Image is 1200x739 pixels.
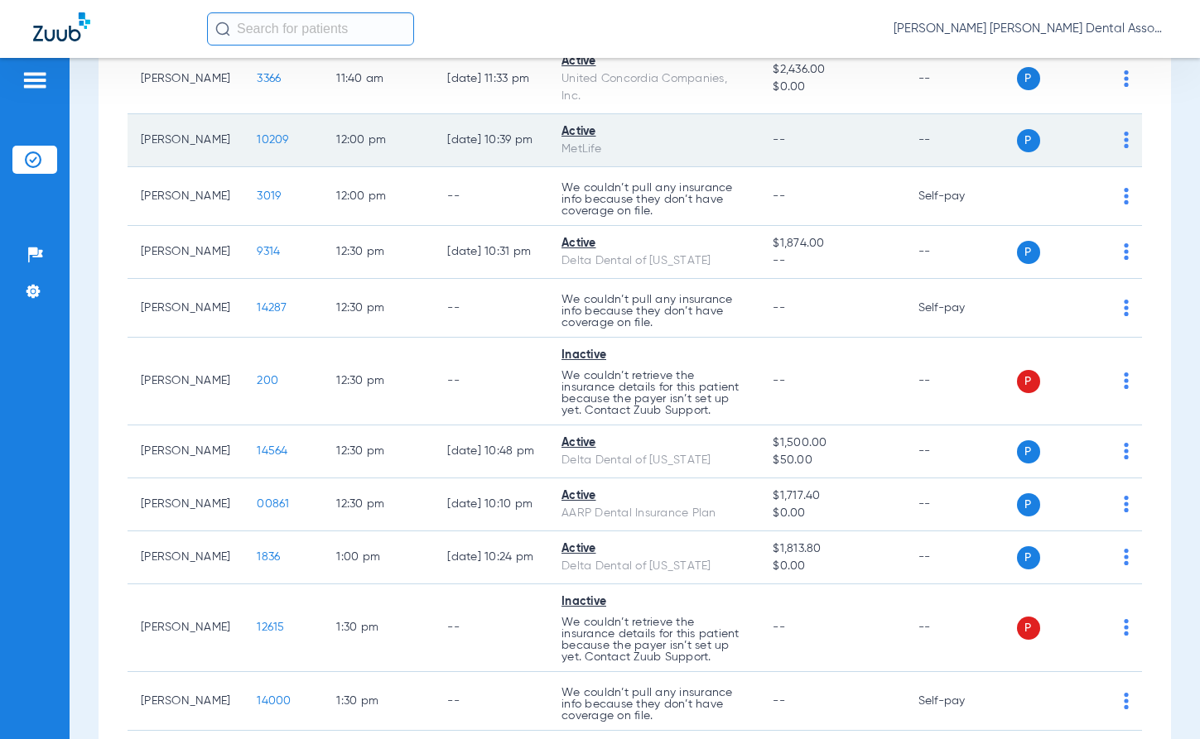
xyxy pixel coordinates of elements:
span: -- [773,134,785,146]
span: P [1017,129,1040,152]
td: [PERSON_NAME] [128,584,243,672]
img: group-dot-blue.svg [1124,372,1129,389]
td: -- [434,279,548,338]
span: $1,813.80 [773,540,891,558]
iframe: Chat Widget [1117,660,1200,739]
td: 11:40 AM [323,44,434,114]
div: Delta Dental of [US_STATE] [561,252,746,270]
div: Inactive [561,347,746,364]
span: 14564 [257,445,287,457]
span: 00861 [257,498,289,510]
td: Self-pay [905,167,1017,226]
img: group-dot-blue.svg [1124,443,1129,459]
td: -- [905,226,1017,279]
td: 12:00 PM [323,114,434,167]
img: x.svg [1087,372,1103,389]
p: We couldn’t pull any insurance info because they don’t have coverage on file. [561,182,746,217]
div: Delta Dental of [US_STATE] [561,452,746,469]
span: P [1017,493,1040,516]
td: -- [434,338,548,425]
span: $1,717.40 [773,487,891,505]
img: group-dot-blue.svg [1124,300,1129,316]
div: Delta Dental of [US_STATE] [561,558,746,575]
td: [PERSON_NAME] [128,114,243,167]
td: [PERSON_NAME] [128,44,243,114]
input: Search for patients [207,12,414,46]
td: -- [434,672,548,731]
td: 12:30 PM [323,338,434,425]
span: 12615 [257,621,284,633]
td: [PERSON_NAME] [128,478,243,531]
span: 14287 [257,302,287,314]
img: x.svg [1087,549,1103,565]
span: 10209 [257,134,288,146]
td: 1:30 PM [323,584,434,672]
div: MetLife [561,141,746,158]
div: United Concordia Companies, Inc. [561,70,746,105]
img: x.svg [1087,300,1103,316]
img: x.svg [1087,132,1103,148]
img: group-dot-blue.svg [1124,549,1129,565]
td: 1:00 PM [323,531,434,584]
img: group-dot-blue.svg [1124,188,1129,204]
td: [PERSON_NAME] [128,167,243,226]
td: [PERSON_NAME] [128,338,243,425]
td: -- [905,114,1017,167]
span: $0.00 [773,558,891,575]
td: 12:30 PM [323,226,434,279]
img: group-dot-blue.svg [1124,243,1129,260]
span: 9314 [257,246,280,257]
td: -- [905,478,1017,531]
img: Search Icon [215,22,230,36]
div: Active [561,123,746,141]
td: Self-pay [905,672,1017,731]
span: 14000 [257,695,291,707]
img: group-dot-blue.svg [1124,619,1129,636]
span: $0.00 [773,505,891,522]
span: P [1017,440,1040,463]
div: Active [561,434,746,452]
span: P [1017,370,1040,393]
span: -- [773,621,785,633]
span: -- [773,302,785,314]
td: -- [434,584,548,672]
td: Self-pay [905,279,1017,338]
img: hamburger-icon [22,70,48,90]
td: -- [905,584,1017,672]
td: [DATE] 11:33 PM [434,44,548,114]
span: 200 [257,375,278,386]
img: group-dot-blue.svg [1124,70,1129,87]
td: -- [905,44,1017,114]
span: P [1017,241,1040,264]
td: 12:30 PM [323,478,434,531]
td: -- [905,531,1017,584]
p: We couldn’t retrieve the insurance details for this patient because the payer isn’t set up yet. C... [561,617,746,663]
td: [PERSON_NAME] [128,425,243,478]
div: Active [561,235,746,252]
img: group-dot-blue.svg [1124,496,1129,512]
span: 3366 [257,73,281,84]
td: [PERSON_NAME] [128,531,243,584]
span: $2,436.00 [773,61,891,79]
img: x.svg [1087,619,1103,636]
span: 1836 [257,551,280,563]
span: $1,874.00 [773,235,891,252]
span: -- [773,375,785,386]
img: x.svg [1087,443,1103,459]
td: [DATE] 10:31 PM [434,226,548,279]
img: x.svg [1087,496,1103,512]
td: 12:30 PM [323,279,434,338]
p: We couldn’t pull any insurance info because they don’t have coverage on file. [561,294,746,329]
td: -- [434,167,548,226]
span: $50.00 [773,452,891,469]
span: 3019 [257,190,281,202]
img: Zuub Logo [33,12,90,41]
td: -- [905,338,1017,425]
p: We couldn’t pull any insurance info because they don’t have coverage on file. [561,687,746,722]
img: x.svg [1087,188,1103,204]
td: [PERSON_NAME] [128,672,243,731]
span: -- [773,190,785,202]
td: [PERSON_NAME] [128,226,243,279]
td: 12:30 PM [323,425,434,478]
td: 1:30 PM [323,672,434,731]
